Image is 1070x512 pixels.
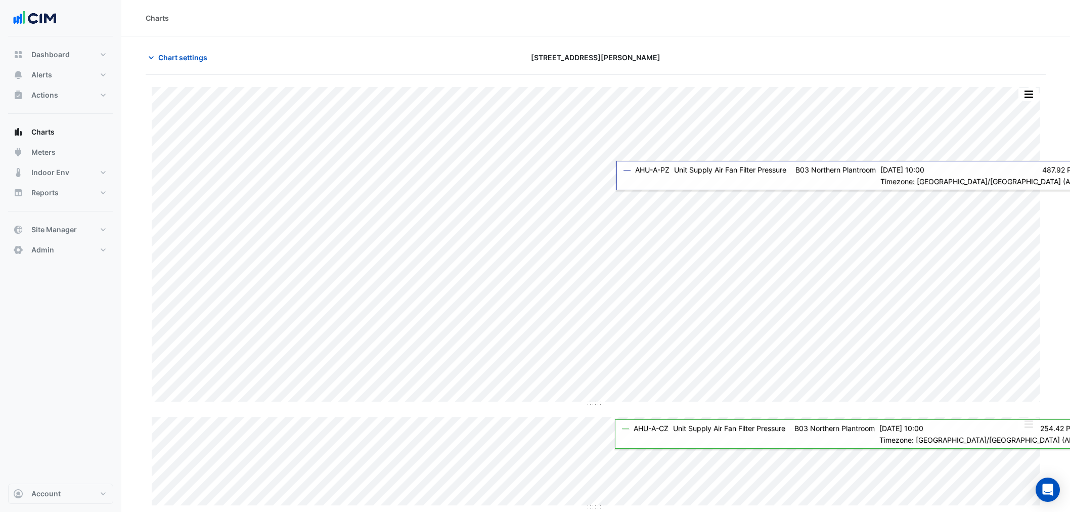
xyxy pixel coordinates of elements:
button: More Options [1018,418,1039,431]
span: [STREET_ADDRESS][PERSON_NAME] [531,52,660,63]
div: Open Intercom Messenger [1036,478,1060,502]
button: Admin [8,240,113,260]
span: Indoor Env [31,167,69,178]
button: Chart settings [146,49,214,66]
app-icon: Dashboard [13,50,23,60]
button: Reports [8,183,113,203]
span: Site Manager [31,225,77,235]
div: Charts [146,13,169,23]
img: Company Logo [12,8,58,28]
button: More Options [1018,88,1039,101]
span: Reports [31,188,59,198]
span: Chart settings [158,52,207,63]
span: Actions [31,90,58,100]
button: Indoor Env [8,162,113,183]
button: Meters [8,142,113,162]
app-icon: Meters [13,147,23,157]
button: Site Manager [8,220,113,240]
app-icon: Site Manager [13,225,23,235]
span: Alerts [31,70,52,80]
button: Actions [8,85,113,105]
button: Alerts [8,65,113,85]
button: Account [8,484,113,504]
app-icon: Alerts [13,70,23,80]
button: Charts [8,122,113,142]
button: Dashboard [8,45,113,65]
span: Account [31,489,61,499]
app-icon: Indoor Env [13,167,23,178]
app-icon: Actions [13,90,23,100]
span: Admin [31,245,54,255]
app-icon: Admin [13,245,23,255]
span: Meters [31,147,56,157]
span: Charts [31,127,55,137]
span: Dashboard [31,50,70,60]
app-icon: Charts [13,127,23,137]
app-icon: Reports [13,188,23,198]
